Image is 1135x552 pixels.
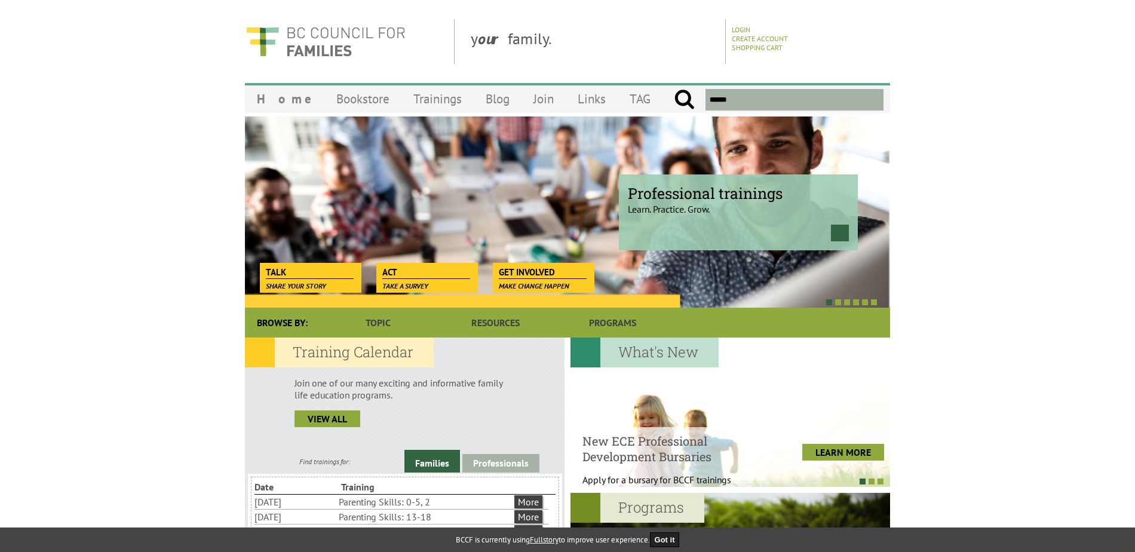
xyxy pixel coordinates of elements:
div: y family. [461,19,726,64]
a: Bookstore [324,85,401,113]
a: More [514,525,542,538]
a: Create Account [732,34,788,43]
p: Learn. Practice. Grow. [628,193,849,215]
h4: New ECE Professional Development Bursaries [582,433,761,464]
a: Programs [554,308,671,338]
a: Resources [437,308,554,338]
a: Blog [474,85,522,113]
p: Apply for a bursary for BCCF trainings West... [582,474,761,498]
a: LEARN MORE [802,444,884,461]
span: Get Involved [499,266,587,279]
a: More [514,510,542,523]
li: Parenting Without Conflict [339,525,512,539]
a: More [514,495,542,508]
span: Talk [266,266,354,279]
a: Join [522,85,566,113]
a: Topic [320,308,437,338]
a: Trainings [401,85,474,113]
p: Join one of our many exciting and informative family life education programs. [295,377,515,401]
a: Shopping Cart [732,43,783,52]
h2: Training Calendar [245,338,434,367]
li: [DATE] [254,510,336,524]
li: Parenting Skills: 0-5, 2 [339,495,512,509]
span: Share your story [266,281,326,290]
a: view all [295,410,360,427]
h2: Programs [570,493,704,523]
a: Professionals [462,454,539,473]
input: Submit [674,89,695,111]
a: Links [566,85,618,113]
span: Take a survey [382,281,428,290]
a: TAG [618,85,662,113]
span: Make change happen [499,281,569,290]
span: Professional trainings [628,183,849,203]
a: Families [404,450,460,473]
a: Act Take a survey [376,263,476,280]
a: Login [732,25,750,34]
li: Date [254,480,339,494]
h2: What's New [570,338,719,367]
button: Got it [650,532,680,547]
li: Training [341,480,425,494]
img: BC Council for FAMILIES [245,19,406,64]
li: [DATE] [254,495,336,509]
div: Browse By: [245,308,320,338]
li: Parenting Skills: 13-18 [339,510,512,524]
li: [DATE] [254,525,336,539]
strong: our [478,29,508,48]
a: Talk Share your story [260,263,360,280]
a: Fullstory [530,535,559,545]
span: Act [382,266,470,279]
div: Find trainings for: [245,457,404,466]
a: Home [245,85,324,113]
a: Get Involved Make change happen [493,263,593,280]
